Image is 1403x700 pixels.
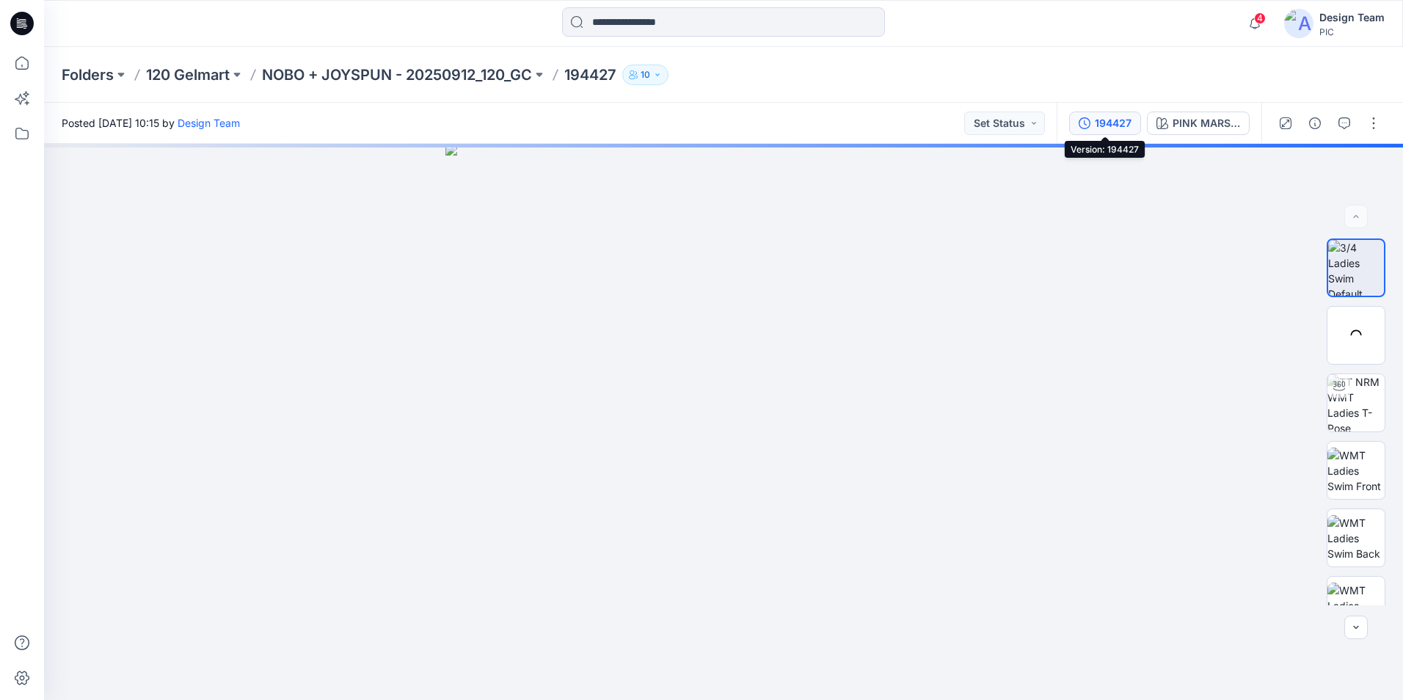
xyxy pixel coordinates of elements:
div: 194427 [1095,115,1131,131]
button: 194427 [1069,112,1141,135]
img: WMT Ladies Swim Left [1327,583,1385,629]
span: 4 [1254,12,1266,24]
img: WMT Ladies Swim Back [1327,515,1385,561]
img: eyJhbGciOiJIUzI1NiIsImtpZCI6IjAiLCJzbHQiOiJzZXMiLCJ0eXAiOiJKV1QifQ.eyJkYXRhIjp7InR5cGUiOiJzdG9yYW... [445,144,1002,700]
a: Design Team [178,117,240,129]
p: 194427 [564,65,616,85]
img: avatar [1284,9,1313,38]
a: 120 Gelmart [146,65,230,85]
button: Details [1303,112,1327,135]
a: Folders [62,65,114,85]
p: 10 [641,67,650,83]
img: TT NRM WMT Ladies T-Pose [1327,374,1385,431]
span: Posted [DATE] 10:15 by [62,115,240,131]
button: 10 [622,65,668,85]
div: PIC [1319,26,1385,37]
img: WMT Ladies Swim Front [1327,448,1385,494]
a: NOBO + JOYSPUN - 20250912_120_GC [262,65,532,85]
img: 3/4 Ladies Swim Default [1328,240,1384,296]
button: PINK MARSHMALLOW [1147,112,1250,135]
div: PINK MARSHMALLOW [1173,115,1240,131]
div: Design Team [1319,9,1385,26]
